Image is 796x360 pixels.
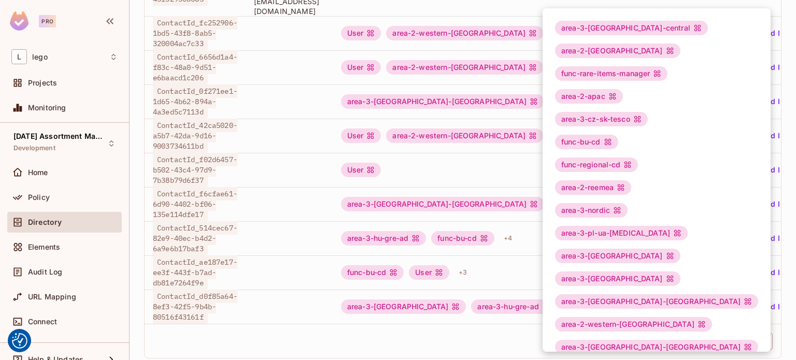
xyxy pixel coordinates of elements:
div: area-3-nordic [555,203,628,218]
div: area-3-[GEOGRAPHIC_DATA]-[GEOGRAPHIC_DATA] [555,340,758,354]
img: Revisit consent button [12,333,27,349]
div: area-2-apac [555,89,623,104]
button: Consent Preferences [12,333,27,349]
div: func-bu-cd [555,135,618,149]
div: area-3-cz-sk-tesco [555,112,648,126]
div: area-3-pl-ua-[MEDICAL_DATA] [555,226,688,240]
div: area-2-[GEOGRAPHIC_DATA] [555,44,680,58]
div: area-3-[GEOGRAPHIC_DATA] [555,249,680,263]
div: area-3-[GEOGRAPHIC_DATA]-[GEOGRAPHIC_DATA] [555,294,758,309]
div: area-2-western-[GEOGRAPHIC_DATA] [555,317,712,332]
div: area-2-reemea [555,180,631,195]
div: func-rare-items-manager [555,66,667,81]
div: area-3-[GEOGRAPHIC_DATA]-central [555,21,708,35]
div: func-regional-cd [555,157,638,172]
div: area-3-[GEOGRAPHIC_DATA] [555,271,680,286]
